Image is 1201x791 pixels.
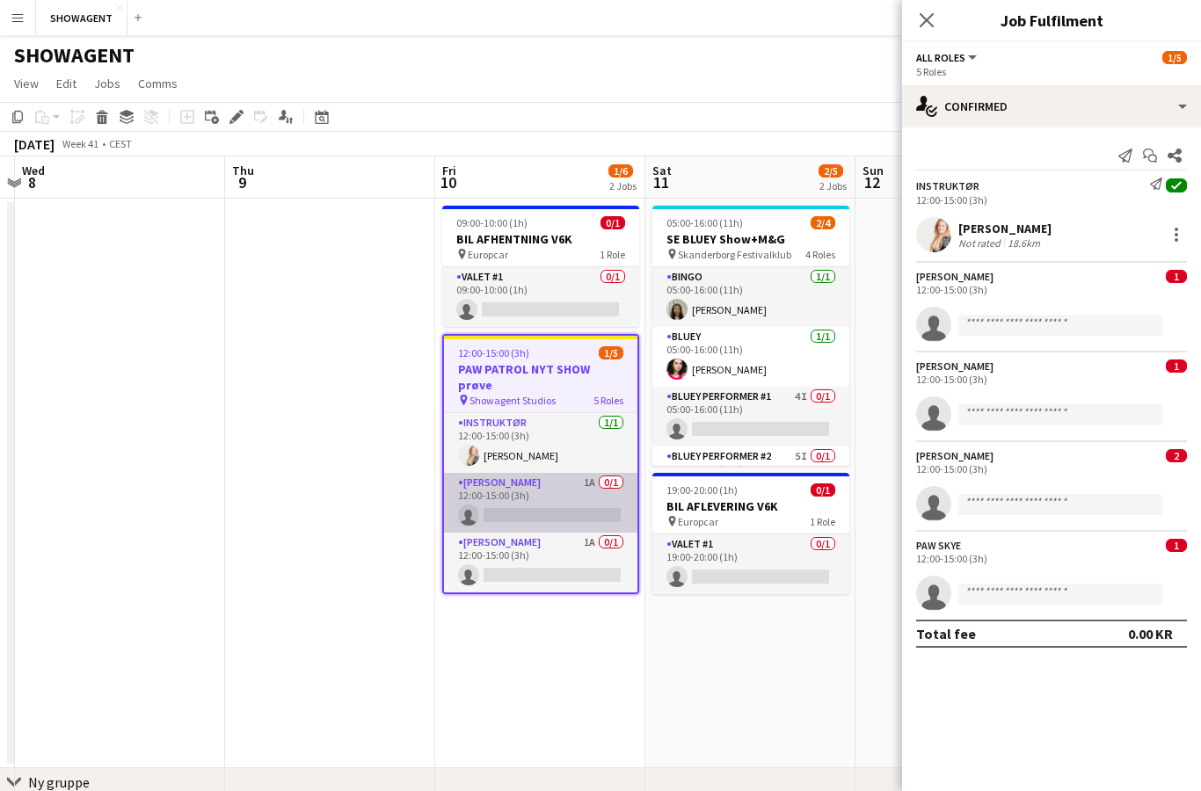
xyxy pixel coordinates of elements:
span: 8 [19,172,45,192]
app-card-role: BLUEY1/105:00-16:00 (11h)[PERSON_NAME] [652,327,849,387]
span: Showagent Studios [469,394,556,407]
h3: BIL AFHENTNING V6K [442,231,639,247]
span: View [14,76,39,91]
div: Total fee [916,625,976,642]
span: 1/6 [608,164,633,178]
span: Europcar [468,248,508,261]
div: 5 Roles [916,65,1187,78]
span: Wed [22,163,45,178]
span: 11 [650,172,672,192]
span: Skanderborg Festivalklub [678,248,791,261]
div: [PERSON_NAME] [916,449,994,462]
span: 0/1 [811,483,835,497]
span: 5 Roles [593,394,623,407]
a: View [7,72,46,95]
app-card-role: BLUEY Performer #25I0/105:00-16:00 (11h) [652,446,849,506]
span: 1 Role [810,515,835,528]
button: SHOWAGENT [36,1,127,35]
span: 0/1 [600,216,625,229]
a: Edit [49,72,84,95]
div: 12:00-15:00 (3h) [916,552,1187,565]
app-job-card: 09:00-10:00 (1h)0/1BIL AFHENTNING V6K Europcar1 RoleValet #10/109:00-10:00 (1h) [442,206,639,327]
div: 18.6km [1004,236,1044,250]
span: Comms [138,76,178,91]
h1: SHOWAGENT [14,42,135,69]
app-card-role: BINGO1/105:00-16:00 (11h)[PERSON_NAME] [652,267,849,327]
span: 1 [1166,359,1187,373]
app-job-card: 19:00-20:00 (1h)0/1BIL AFLEVERING V6K Europcar1 RoleValet #10/119:00-20:00 (1h) [652,473,849,594]
span: 12 [860,172,884,192]
app-card-role: BLUEY Performer #14I0/105:00-16:00 (11h) [652,387,849,446]
h3: SE BLUEY Show+M&G [652,231,849,247]
span: Jobs [94,76,120,91]
span: 4 Roles [805,248,835,261]
span: 1 Role [600,248,625,261]
span: 9 [229,172,254,192]
app-job-card: 05:00-16:00 (11h)2/4SE BLUEY Show+M&G Skanderborg Festivalklub4 RolesBINGO1/105:00-16:00 (11h)[PE... [652,206,849,466]
span: Fri [442,163,456,178]
div: 12:00-15:00 (3h) [916,193,1187,207]
app-card-role: INSTRUKTØR1/112:00-15:00 (3h)[PERSON_NAME] [444,413,637,473]
span: 05:00-16:00 (11h) [666,216,743,229]
h3: Job Fulfilment [902,9,1201,32]
span: Europcar [678,515,718,528]
span: 12:00-15:00 (3h) [458,346,529,359]
app-card-role: Valet #10/119:00-20:00 (1h) [652,534,849,594]
app-card-role: Valet #10/109:00-10:00 (1h) [442,267,639,327]
div: INSTRUKTØR [916,179,979,192]
div: 2 Jobs [819,179,847,192]
div: Not rated [958,236,1004,250]
div: CEST [109,137,132,150]
span: 1/5 [1162,51,1187,64]
span: All roles [916,51,965,64]
div: 2 Jobs [609,179,637,192]
div: PAW SKYE [916,539,961,552]
h3: BIL AFLEVERING V6K [652,498,849,514]
div: 12:00-15:00 (3h) [916,283,1187,296]
div: Confirmed [902,85,1201,127]
span: 2 [1166,449,1187,462]
div: 0.00 KR [1128,625,1173,642]
span: Thu [232,163,254,178]
span: 10 [440,172,456,192]
span: 2/5 [819,164,843,178]
app-job-card: 12:00-15:00 (3h)1/5PAW PATROL NYT SHOW prøve Showagent Studios5 RolesINSTRUKTØR1/112:00-15:00 (3h... [442,334,639,594]
span: 09:00-10:00 (1h) [456,216,528,229]
div: [PERSON_NAME] [916,270,994,283]
div: 12:00-15:00 (3h) [916,462,1187,475]
app-card-role: [PERSON_NAME]1A0/112:00-15:00 (3h) [444,473,637,533]
div: [DATE] [14,135,55,153]
div: Ny gruppe [28,773,90,791]
span: Week 41 [58,137,102,150]
span: 1 [1166,270,1187,283]
button: All roles [916,51,979,64]
span: Sat [652,163,672,178]
h3: PAW PATROL NYT SHOW prøve [444,361,637,393]
app-card-role: [PERSON_NAME]1A0/112:00-15:00 (3h) [444,533,637,592]
span: 1 [1166,539,1187,552]
span: 19:00-20:00 (1h) [666,483,738,497]
span: Sun [863,163,884,178]
span: 2/4 [811,216,835,229]
div: [PERSON_NAME] [916,359,994,373]
span: Edit [56,76,76,91]
div: [PERSON_NAME] [958,221,1052,236]
a: Jobs [87,72,127,95]
a: Comms [131,72,185,95]
div: 12:00-15:00 (3h) [916,373,1187,386]
span: 1/5 [599,346,623,359]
